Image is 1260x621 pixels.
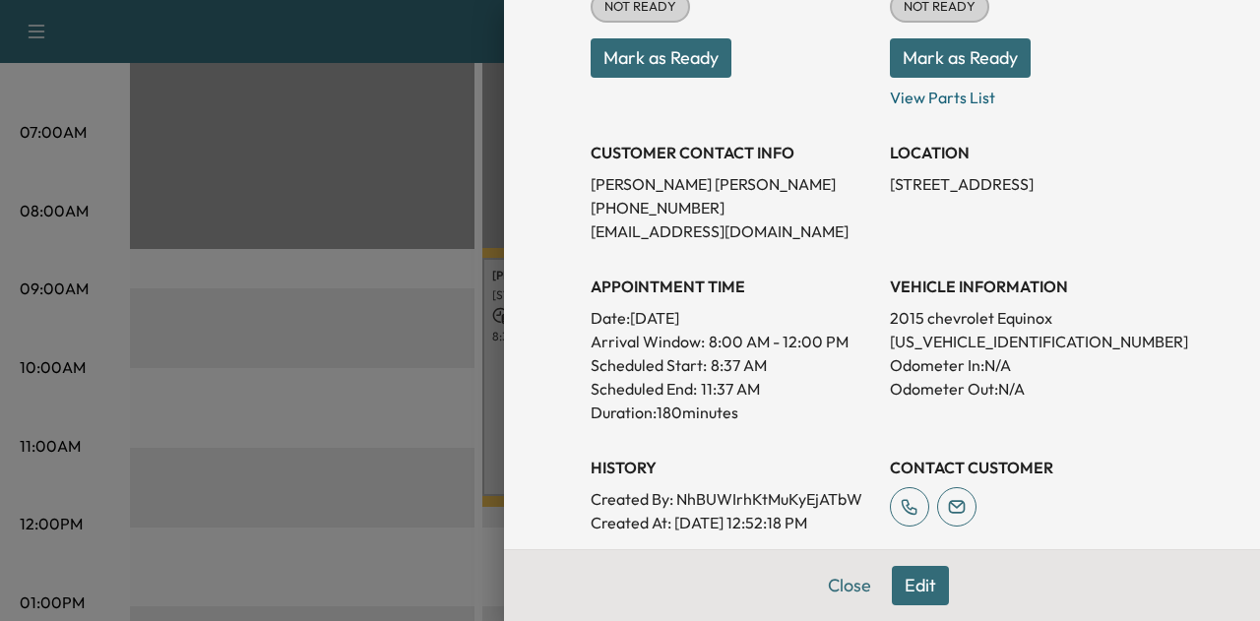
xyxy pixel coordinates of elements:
p: View Parts List [890,78,1173,109]
p: Scheduled Start: [591,353,707,377]
h3: History [591,456,874,479]
p: Odometer Out: N/A [890,377,1173,401]
h3: CUSTOMER CONTACT INFO [591,141,874,164]
button: Close [815,566,884,605]
p: Odometer In: N/A [890,353,1173,377]
p: [PERSON_NAME] [PERSON_NAME] [591,172,874,196]
h3: APPOINTMENT TIME [591,275,874,298]
p: Scheduled End: [591,377,697,401]
p: [US_VEHICLE_IDENTIFICATION_NUMBER] [890,330,1173,353]
p: 11:37 AM [701,377,760,401]
p: 8:37 AM [711,353,767,377]
button: Mark as Ready [591,38,731,78]
p: Duration: 180 minutes [591,401,874,424]
p: [STREET_ADDRESS] [890,172,1173,196]
p: Created At : [DATE] 12:52:18 PM [591,511,874,534]
h3: CONTACT CUSTOMER [890,456,1173,479]
p: Arrival Window: [591,330,874,353]
h3: LOCATION [890,141,1173,164]
p: [EMAIL_ADDRESS][DOMAIN_NAME] [591,219,874,243]
p: 2015 chevrolet Equinox [890,306,1173,330]
span: 8:00 AM - 12:00 PM [709,330,849,353]
p: Created By : NhBUWIrhKtMuKyEjATbW [591,487,874,511]
button: Mark as Ready [890,38,1031,78]
button: Edit [892,566,949,605]
p: [PHONE_NUMBER] [591,196,874,219]
h3: VEHICLE INFORMATION [890,275,1173,298]
p: Date: [DATE] [591,306,874,330]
